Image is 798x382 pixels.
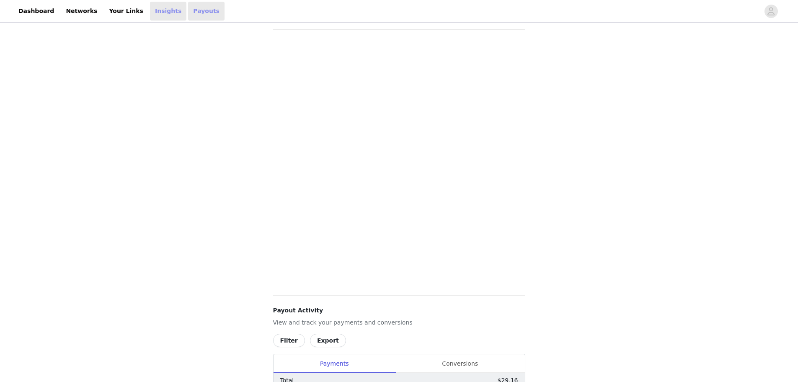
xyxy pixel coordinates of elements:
button: Filter [273,334,305,347]
button: Export [310,334,346,347]
div: Conversions [395,354,525,373]
div: avatar [767,5,775,18]
a: Payouts [188,2,225,21]
a: Networks [61,2,102,21]
div: Payments [274,354,395,373]
p: View and track your payments and conversions [273,318,525,327]
h4: Payout Activity [273,306,525,315]
a: Your Links [104,2,148,21]
a: Dashboard [13,2,59,21]
a: Insights [150,2,186,21]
